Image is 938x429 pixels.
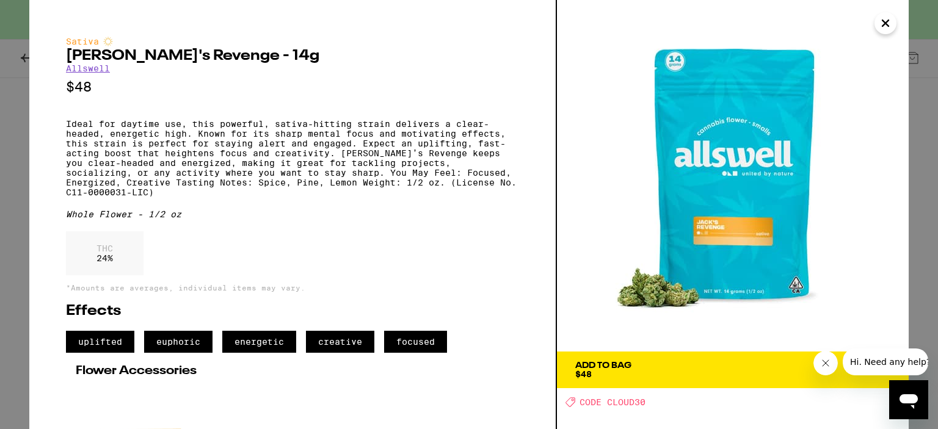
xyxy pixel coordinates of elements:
[557,351,909,388] button: Add To Bag$48
[384,331,447,353] span: focused
[889,380,928,419] iframe: Button to launch messaging window
[103,37,113,46] img: sativaColor.svg
[66,284,519,292] p: *Amounts are averages, individual items may vary.
[66,209,519,219] div: Whole Flower - 1/2 oz
[66,49,519,63] h2: [PERSON_NAME]'s Revenge - 14g
[66,79,519,95] p: $48
[575,369,592,379] span: $48
[66,63,110,73] a: Allswell
[7,9,88,18] span: Hi. Need any help?
[813,351,838,375] iframe: Close message
[66,231,144,275] div: 24 %
[66,304,519,319] h2: Effects
[306,331,374,353] span: creative
[96,243,113,253] p: THC
[76,365,509,377] h2: Flower Accessories
[575,361,631,370] div: Add To Bag
[843,348,928,375] iframe: Message from company
[66,331,134,353] span: uplifted
[144,331,213,353] span: euphoric
[222,331,296,353] span: energetic
[66,37,519,46] div: Sativa
[874,12,896,34] button: Close
[66,119,519,197] p: Ideal for daytime use, this powerful, sativa-hitting strain delivers a clear-headed, energetic hi...
[580,397,645,407] span: CODE CLOUD30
